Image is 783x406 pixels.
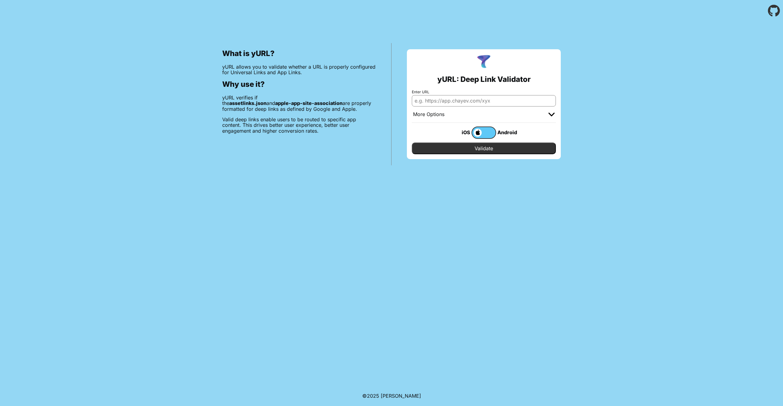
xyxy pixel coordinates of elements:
div: iOS [447,128,472,136]
p: yURL verifies if the and are properly formatted for deep links as defined by Google and Apple. [222,95,376,112]
a: Michael Ibragimchayev's Personal Site [381,393,421,399]
input: Validate [412,143,556,154]
label: Enter URL [412,90,556,94]
h2: yURL: Deep Link Validator [437,75,531,84]
h2: What is yURL? [222,49,376,58]
span: 2025 [367,393,379,399]
footer: © [362,386,421,406]
img: chevron [548,113,555,116]
b: assetlinks.json [229,100,267,106]
input: e.g. https://app.chayev.com/xyx [412,95,556,106]
img: yURL Logo [476,54,492,70]
h2: Why use it? [222,80,376,89]
p: Valid deep links enable users to be routed to specific app content. This drives better user exper... [222,117,376,134]
b: apple-app-site-association [275,100,343,106]
p: yURL allows you to validate whether a URL is properly configured for Universal Links and App Links. [222,64,376,75]
div: Android [496,128,521,136]
div: More Options [413,111,444,118]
